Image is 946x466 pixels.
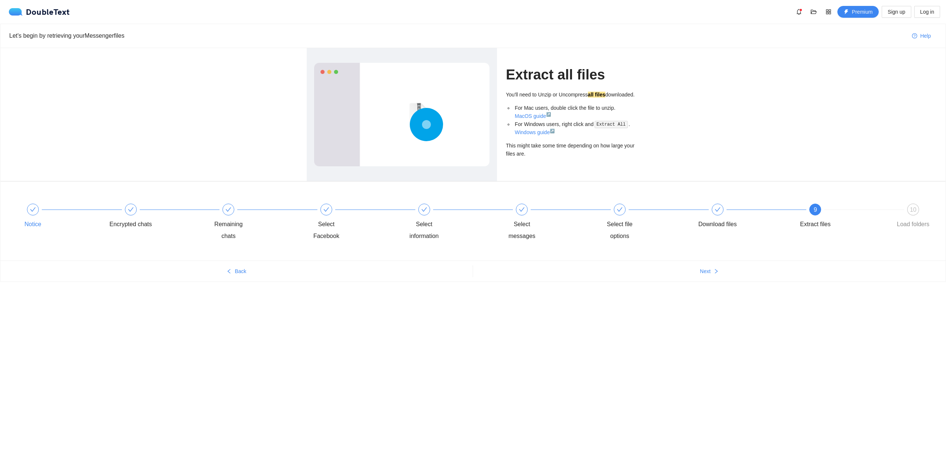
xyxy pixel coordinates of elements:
[0,265,473,277] button: leftBack
[9,8,70,16] a: logoDoubleText
[920,8,934,16] span: Log in
[550,129,555,133] sup: ↗
[882,6,911,18] button: Sign up
[814,207,817,213] span: 9
[513,120,639,137] li: For Windows users, right click and .
[546,112,551,116] sup: ↗
[515,113,551,119] a: MacOS guide↗
[808,9,819,15] span: folder-open
[500,218,543,242] div: Select messages
[714,269,719,275] span: right
[910,207,916,213] span: 10
[823,9,834,15] span: appstore
[700,267,711,275] span: Next
[227,269,232,275] span: left
[715,207,721,212] span: check
[109,204,207,230] div: Encrypted chats
[696,204,794,230] div: Download files
[9,8,26,16] img: logo
[823,6,834,18] button: appstore
[235,267,246,275] span: Back
[506,91,639,99] div: You'll need to Unzip or Uncompress downloaded.
[403,218,446,242] div: Select information
[500,204,598,242] div: Select messages
[506,66,639,84] h1: Extract all files
[844,9,849,15] span: thunderbolt
[519,207,525,212] span: check
[128,207,134,212] span: check
[30,207,36,212] span: check
[207,218,250,242] div: Remaining chats
[323,207,329,212] span: check
[11,204,109,230] div: Notice
[595,121,628,128] code: Extract All
[698,218,737,230] div: Download files
[421,207,427,212] span: check
[598,204,696,242] div: Select file options
[800,218,831,230] div: Extract files
[473,265,946,277] button: Nextright
[793,9,804,15] span: bell
[225,207,231,212] span: check
[513,104,639,120] li: For Mac users, double click the file to unzip.
[892,204,935,230] div: 10Load folders
[852,8,872,16] span: Premium
[9,8,70,16] div: DoubleText
[515,129,555,135] a: Windows guide↗
[305,218,348,242] div: Select Facebook
[897,218,929,230] div: Load folders
[588,92,605,98] strong: all files
[207,204,305,242] div: Remaining chats
[808,6,820,18] button: folder-open
[912,33,917,39] span: question-circle
[24,218,41,230] div: Notice
[793,6,805,18] button: bell
[506,142,639,158] div: This might take some time depending on how large your files are.
[305,204,403,242] div: Select Facebook
[9,31,906,40] div: Let's begin by retrieving your Messenger files
[837,6,879,18] button: thunderboltPremium
[109,218,152,230] div: Encrypted chats
[914,6,940,18] button: Log in
[617,207,623,212] span: check
[403,204,501,242] div: Select information
[598,218,641,242] div: Select file options
[794,204,892,230] div: 9Extract files
[888,8,905,16] span: Sign up
[906,30,937,42] button: question-circleHelp
[920,32,931,40] span: Help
